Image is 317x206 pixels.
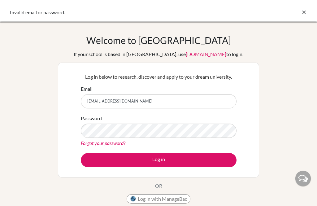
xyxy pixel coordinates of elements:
button: Log in [81,149,237,164]
a: [DOMAIN_NAME] [186,47,226,53]
div: If your school is based in [GEOGRAPHIC_DATA], use to login. [74,47,243,54]
span: Help [14,4,27,10]
p: OR [155,178,162,186]
label: Email [81,81,93,89]
a: Forgot your password? [81,136,125,142]
button: Log in with ManageBac [127,191,190,200]
p: Log in below to research, discover and apply to your dream university. [81,69,237,77]
div: Invalid email or password. [10,5,214,12]
h1: Welcome to [GEOGRAPHIC_DATA] [86,31,231,42]
label: Password [81,111,102,118]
